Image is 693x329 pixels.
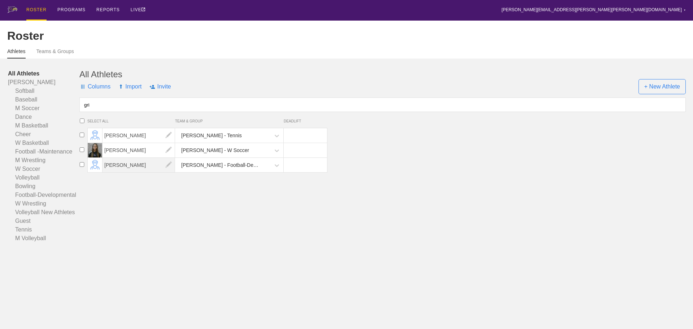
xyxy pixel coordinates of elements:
[118,76,141,98] span: Import
[684,8,686,12] div: ▼
[8,113,79,121] a: Dance
[87,119,175,123] span: SELECT ALL
[8,225,79,234] a: Tennis
[8,130,79,139] a: Cheer
[8,208,79,217] a: Volleyball New Athletes
[8,165,79,173] a: W Soccer
[8,182,79,191] a: Bowling
[8,217,79,225] a: Guest
[7,7,17,13] img: logo
[161,143,176,157] img: edit.png
[8,104,79,113] a: M Soccer
[103,158,175,172] span: [PERSON_NAME]
[8,95,79,104] a: Baseball
[103,132,175,138] a: [PERSON_NAME]
[8,139,79,147] a: W Basketball
[8,199,79,208] a: W Wrestling
[8,69,79,78] a: All Athletes
[36,48,74,58] a: Teams & Groups
[7,29,686,43] div: Roster
[8,121,79,130] a: M Basketball
[8,234,79,243] a: M Volleyball
[8,156,79,165] a: M Wrestling
[181,144,249,157] div: [PERSON_NAME] - W Soccer
[8,78,79,87] a: [PERSON_NAME]
[657,294,693,329] iframe: Chat Widget
[8,147,79,156] a: Football -Maintenance
[79,98,686,112] input: Search by name...
[181,159,260,172] div: [PERSON_NAME] - Football-Developmental
[103,143,175,157] span: [PERSON_NAME]
[103,147,175,153] a: [PERSON_NAME]
[79,76,110,98] span: Columns
[149,76,171,98] span: Invite
[175,119,284,123] span: TEAM & GROUP
[8,191,79,199] a: Football-Developmental
[161,158,176,172] img: edit.png
[284,119,324,123] span: DEADLIFT
[638,79,686,94] span: + New Athlete
[161,128,176,143] img: edit.png
[103,162,175,168] a: [PERSON_NAME]
[181,129,242,142] div: [PERSON_NAME] - Tennis
[79,69,686,79] div: All Athletes
[7,48,26,59] a: Athletes
[8,87,79,95] a: Softball
[8,173,79,182] a: Volleyball
[103,128,175,143] span: [PERSON_NAME]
